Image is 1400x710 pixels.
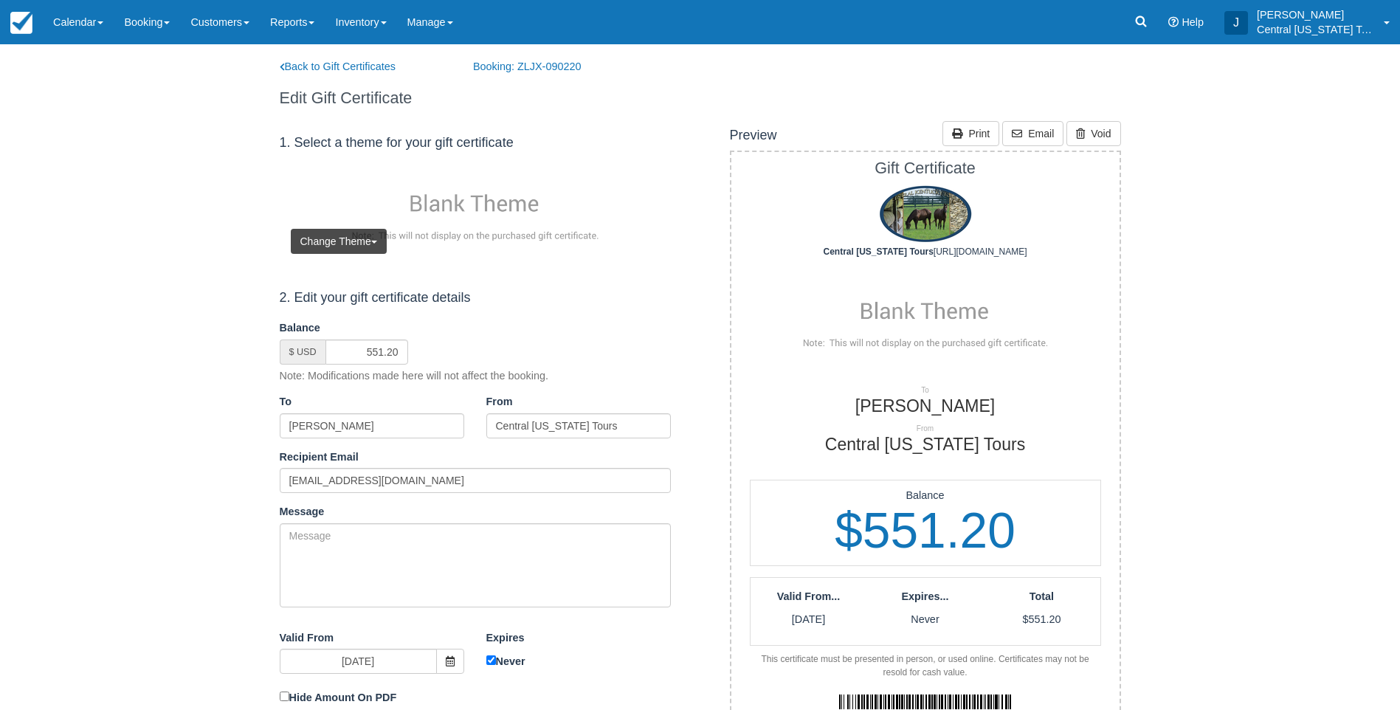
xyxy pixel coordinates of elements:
[730,128,777,143] h4: Preview
[10,12,32,34] img: checkfront-main-nav-mini-logo.png
[280,468,671,493] input: Email
[280,692,289,701] input: Hide Amount On PDF
[878,185,973,244] img: logo
[1257,7,1375,22] p: [PERSON_NAME]
[1257,22,1375,37] p: Central [US_STATE] Tours
[750,653,1101,678] div: This certificate must be presented in person, or used online. Certificates may not be resold for ...
[901,590,948,602] strong: Expires...
[486,630,525,646] label: Expires
[751,503,1100,558] h1: $551.20
[823,247,1027,257] span: [URL][DOMAIN_NAME]
[720,397,1131,416] h2: [PERSON_NAME]
[486,413,671,438] input: Name
[720,435,1131,454] h2: Central [US_STATE] Tours
[280,320,320,336] label: Balance
[1182,16,1204,28] span: Help
[720,424,1131,434] p: From
[1030,590,1054,602] strong: Total
[720,385,1131,396] p: To
[942,121,999,146] a: Print
[269,59,463,75] a: Back to Gift Certificates
[280,291,671,306] h4: 2. Edit your gift certificate details
[486,655,496,665] input: Never
[751,612,867,627] p: [DATE]
[280,165,671,263] img: none.png
[486,394,523,410] label: From
[777,590,841,602] strong: Valid From...
[462,59,656,75] a: Booking: ZLJX-090220
[269,89,678,107] h1: Edit Gift Certificate
[866,612,983,627] p: Never
[1168,17,1179,27] i: Help
[1066,121,1120,146] a: Void
[280,689,671,706] label: Hide Amount On PDF
[289,347,317,357] small: $ USD
[486,652,671,669] label: Never
[280,136,671,151] h4: 1. Select a theme for your gift certificate
[1002,121,1063,146] a: Email
[1224,11,1248,35] div: J
[731,273,1120,370] img: none.png
[325,340,408,365] input: 0.00
[823,247,933,257] strong: Central [US_STATE] Tours
[280,630,334,646] label: Valid From
[280,449,359,465] label: Recipient Email
[280,413,464,438] input: Name
[720,159,1131,177] h1: Gift Certificate
[983,612,1100,627] p: $551.20
[291,229,387,254] button: Change Theme
[280,504,325,520] label: Message
[751,488,1100,503] p: Balance
[280,394,317,410] label: To
[280,368,549,384] p: Note: Modifications made here will not affect the booking.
